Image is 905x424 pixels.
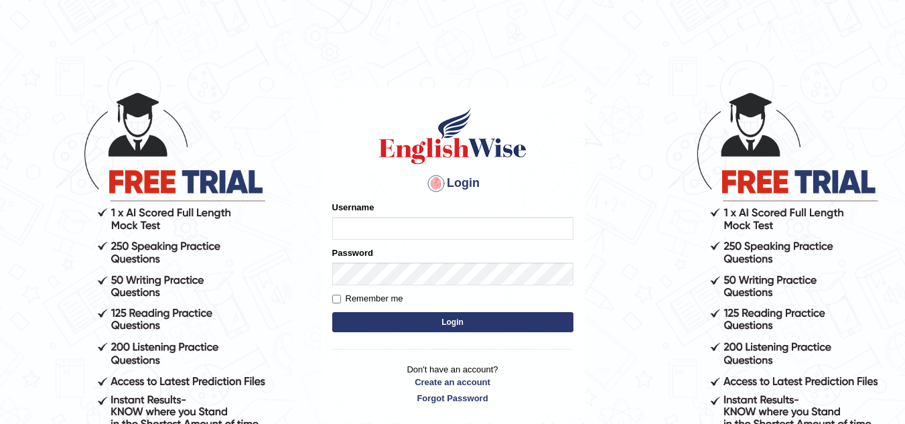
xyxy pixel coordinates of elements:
[332,201,374,214] label: Username
[332,295,341,303] input: Remember me
[332,392,573,405] a: Forgot Password
[332,363,573,405] p: Don't have an account?
[332,292,403,305] label: Remember me
[332,173,573,194] h4: Login
[332,312,573,332] button: Login
[332,376,573,388] a: Create an account
[332,246,373,259] label: Password
[376,106,529,166] img: Logo of English Wise sign in for intelligent practice with AI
